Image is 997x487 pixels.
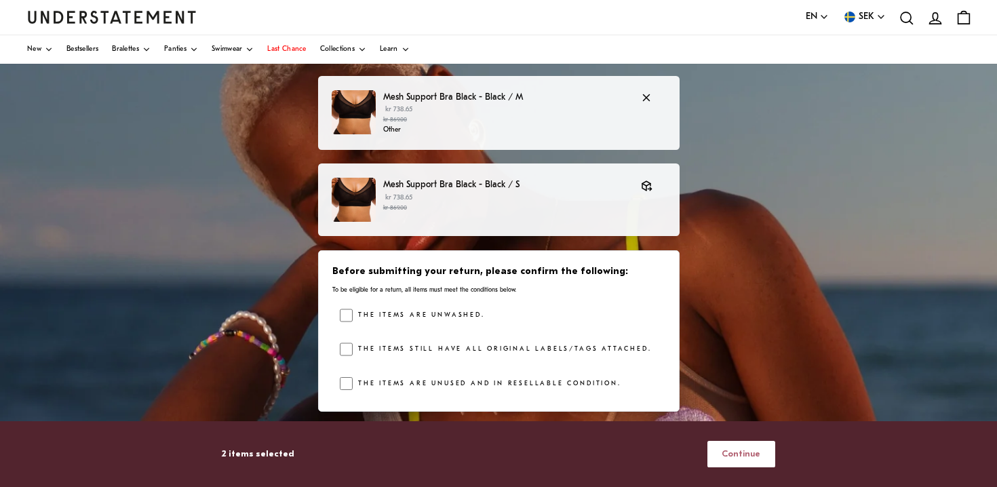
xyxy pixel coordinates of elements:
span: Bralettes [112,46,139,53]
a: Last Chance [267,35,306,64]
p: kr 738.65 [383,193,627,213]
span: SEK [859,9,874,24]
label: The items still have all original labels/tags attached. [353,343,651,356]
a: New [27,35,53,64]
p: Other [383,125,627,136]
a: Panties [164,35,198,64]
span: Bestsellers [66,46,98,53]
span: Last Chance [267,46,306,53]
p: kr 738.65 [383,104,627,125]
a: Bralettes [112,35,151,64]
button: SEK [842,9,886,24]
span: Panties [164,46,187,53]
button: EN [806,9,829,24]
span: New [27,46,41,53]
a: Learn [380,35,410,64]
img: 65_85b66ff4-d4c4-44bb-ac0c-cf510e3ba17c.jpg [332,178,376,222]
strike: kr 869.00 [383,205,407,211]
label: The items are unwashed. [353,309,484,322]
span: EN [806,9,817,24]
h3: Before submitting your return, please confirm the following: [332,265,664,279]
span: Collections [320,46,355,53]
p: Mesh Support Bra Black - Black / S [383,178,627,192]
img: 65_85b66ff4-d4c4-44bb-ac0c-cf510e3ba17c.jpg [332,90,376,134]
label: The items are unused and in resellable condition. [353,377,621,391]
span: Swimwear [212,46,242,53]
strike: kr 869.00 [383,117,407,123]
a: Bestsellers [66,35,98,64]
a: Swimwear [212,35,254,64]
p: To be eligible for a return, all items must meet the conditions below. [332,286,664,294]
a: Understatement Homepage [27,11,197,23]
span: Learn [380,46,398,53]
a: Collections [320,35,366,64]
p: Mesh Support Bra Black - Black / M [383,90,627,104]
